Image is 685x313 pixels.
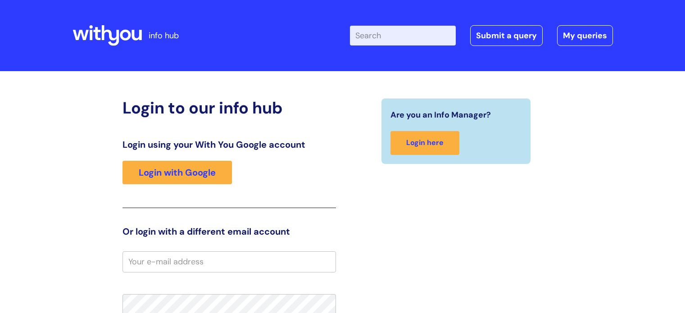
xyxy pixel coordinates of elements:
[122,251,336,272] input: Your e-mail address
[149,28,179,43] p: info hub
[122,226,336,237] h3: Or login with a different email account
[350,26,456,45] input: Search
[470,25,543,46] a: Submit a query
[390,108,491,122] span: Are you an Info Manager?
[390,131,459,155] a: Login here
[557,25,613,46] a: My queries
[122,161,232,184] a: Login with Google
[122,139,336,150] h3: Login using your With You Google account
[122,98,336,118] h2: Login to our info hub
